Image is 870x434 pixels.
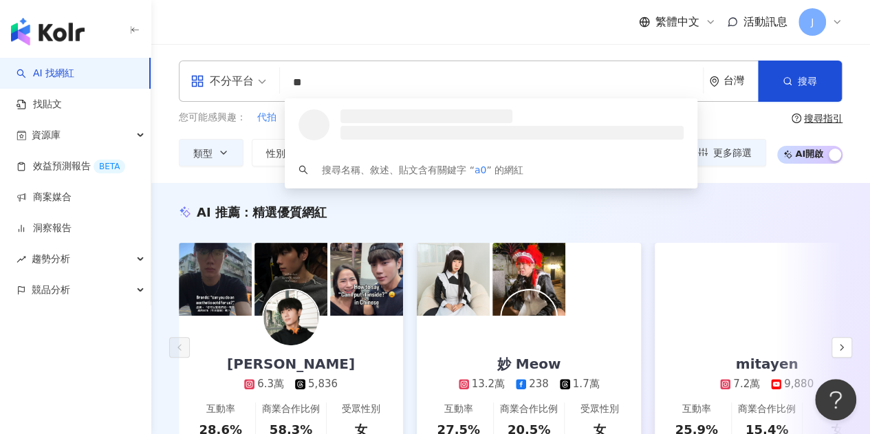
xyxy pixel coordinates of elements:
[682,402,711,416] div: 互動率
[191,74,204,88] span: appstore
[483,354,575,373] div: 妙 Meow
[475,164,487,175] span: a0
[32,274,70,305] span: 競品分析
[206,402,235,416] div: 互動率
[492,243,565,316] img: post-image
[213,354,369,373] div: [PERSON_NAME]
[573,377,600,391] div: 1.7萬
[655,14,699,30] span: 繁體中文
[444,402,473,416] div: 互動率
[733,377,760,391] div: 7.2萬
[500,402,558,416] div: 商業合作比例
[17,98,62,111] a: 找貼文
[724,75,758,87] div: 台灣
[257,110,277,125] button: 代拍
[713,147,752,158] span: 更多篩選
[17,191,72,204] a: 商案媒合
[722,354,812,373] div: mitayen
[32,243,70,274] span: 趨勢分析
[709,76,719,87] span: environment
[262,402,320,416] div: 商業合作比例
[179,243,252,316] img: post-image
[263,290,318,345] img: KOL Avatar
[266,148,285,159] span: 性別
[257,111,276,124] span: 代拍
[342,402,380,416] div: 受眾性別
[17,67,74,80] a: searchAI 找網紅
[254,243,327,316] img: post-image
[738,402,796,416] div: 商業合作比例
[17,221,72,235] a: 洞察報告
[330,243,403,316] img: post-image
[568,243,641,316] img: post-image
[17,254,26,264] span: rise
[501,290,556,345] img: KOL Avatar
[739,290,794,345] img: KOL Avatar
[655,243,728,316] img: post-image
[684,139,766,166] button: 更多篩選
[792,113,801,123] span: question-circle
[32,120,61,151] span: 資源庫
[197,204,327,221] div: AI 推薦 ：
[308,377,338,391] div: 5,836
[758,61,842,102] button: 搜尋
[804,113,842,124] div: 搜尋指引
[580,402,618,416] div: 受眾性別
[179,139,243,166] button: 類型
[815,379,856,420] iframe: Help Scout Beacon - Open
[472,377,505,391] div: 13.2萬
[798,76,817,87] span: 搜尋
[252,205,327,219] span: 精選優質網紅
[417,243,490,316] img: post-image
[193,148,213,159] span: 類型
[17,160,125,173] a: 效益預測報告BETA
[252,139,316,166] button: 性別
[730,243,803,316] img: post-image
[179,111,246,124] span: 您可能感興趣：
[322,162,523,177] div: 搜尋名稱、敘述、貼文含有關鍵字 “ ” 的網紅
[784,377,814,391] div: 9,880
[257,377,284,391] div: 6.3萬
[811,14,814,30] span: J
[529,377,549,391] div: 238
[298,165,308,175] span: search
[11,18,85,45] img: logo
[743,15,787,28] span: 活動訊息
[191,70,254,92] div: 不分平台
